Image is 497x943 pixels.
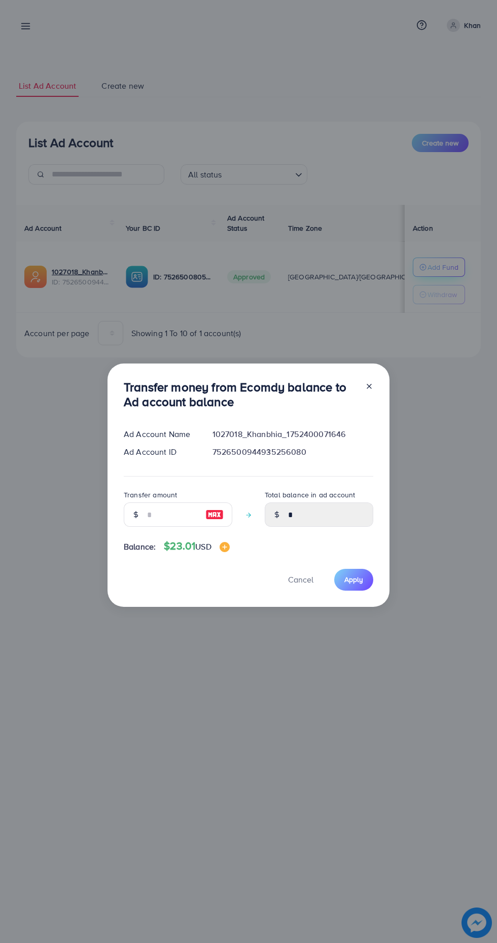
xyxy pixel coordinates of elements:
[164,540,229,553] h4: $23.01
[124,490,177,500] label: Transfer amount
[265,490,355,500] label: Total balance in ad account
[204,428,381,440] div: 1027018_Khanbhia_1752400071646
[288,574,313,585] span: Cancel
[344,574,363,585] span: Apply
[195,541,211,552] span: USD
[116,428,204,440] div: Ad Account Name
[124,380,357,409] h3: Transfer money from Ecomdy balance to Ad account balance
[334,569,373,591] button: Apply
[220,542,230,552] img: image
[124,541,156,553] span: Balance:
[205,509,224,521] img: image
[204,446,381,458] div: 7526500944935256080
[116,446,204,458] div: Ad Account ID
[275,569,326,591] button: Cancel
